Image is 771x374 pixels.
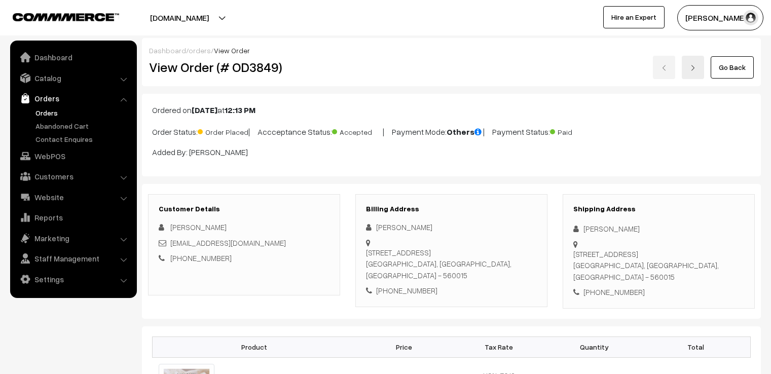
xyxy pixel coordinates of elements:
[33,121,133,131] a: Abandoned Cart
[152,124,751,138] p: Order Status: | Accceptance Status: | Payment Mode: | Payment Status:
[159,205,329,213] h3: Customer Details
[550,124,601,137] span: Paid
[573,248,744,283] div: [STREET_ADDRESS] [GEOGRAPHIC_DATA], [GEOGRAPHIC_DATA], [GEOGRAPHIC_DATA] - 560015
[13,48,133,66] a: Dashboard
[13,167,133,185] a: Customers
[677,5,763,30] button: [PERSON_NAME]
[225,105,255,115] b: 12:13 PM
[573,286,744,298] div: [PHONE_NUMBER]
[170,253,232,263] a: [PHONE_NUMBER]
[115,5,244,30] button: [DOMAIN_NAME]
[642,336,751,357] th: Total
[366,247,537,281] div: [STREET_ADDRESS] [GEOGRAPHIC_DATA], [GEOGRAPHIC_DATA], [GEOGRAPHIC_DATA] - 560015
[13,69,133,87] a: Catalog
[451,336,546,357] th: Tax Rate
[152,104,751,116] p: Ordered on at
[573,205,744,213] h3: Shipping Address
[13,10,101,22] a: COMMMERCE
[366,205,537,213] h3: Billing Address
[332,124,383,137] span: Accepted
[189,46,211,55] a: orders
[13,89,133,107] a: Orders
[711,56,754,79] a: Go Back
[447,127,483,137] b: Others
[366,285,537,296] div: [PHONE_NUMBER]
[356,336,452,357] th: Price
[13,188,133,206] a: Website
[170,238,286,247] a: [EMAIL_ADDRESS][DOMAIN_NAME]
[149,46,186,55] a: Dashboard
[149,59,341,75] h2: View Order (# OD3849)
[603,6,665,28] a: Hire an Expert
[546,336,642,357] th: Quantity
[690,65,696,71] img: right-arrow.png
[743,10,758,25] img: user
[152,146,751,158] p: Added By: [PERSON_NAME]
[192,105,217,115] b: [DATE]
[13,208,133,227] a: Reports
[13,270,133,288] a: Settings
[170,222,227,232] span: [PERSON_NAME]
[33,134,133,144] a: Contact Enquires
[33,107,133,118] a: Orders
[13,147,133,165] a: WebPOS
[573,223,744,235] div: [PERSON_NAME]
[13,249,133,268] a: Staff Management
[149,45,754,56] div: / /
[366,221,537,233] div: [PERSON_NAME]
[214,46,250,55] span: View Order
[13,13,119,21] img: COMMMERCE
[13,229,133,247] a: Marketing
[198,124,248,137] span: Order Placed
[153,336,356,357] th: Product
